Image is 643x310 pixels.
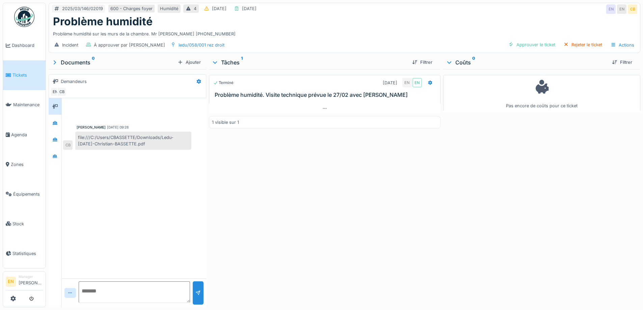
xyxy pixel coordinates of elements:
span: Équipements [13,191,43,197]
h1: Problème humidité [53,15,153,28]
img: Badge_color-CXgf-gQk.svg [14,7,34,27]
div: EN [412,78,422,87]
div: Manager [19,274,43,279]
div: Problème humidité sur les murs de la chambre. Mr [PERSON_NAME] [PHONE_NUMBER] [53,28,636,37]
div: ledu/058/001 rez droit [179,42,224,48]
div: 4 [194,5,196,12]
div: [DATE] [212,5,226,12]
div: [DATE] 09:28 [107,125,129,130]
span: Stock [12,221,43,227]
div: Humidité [160,5,178,12]
div: Filtrer [609,58,635,67]
a: Dashboard [3,31,46,60]
div: Rejeter le ticket [561,40,605,49]
sup: 1 [241,58,243,66]
li: [PERSON_NAME] [19,274,43,289]
a: Zones [3,149,46,179]
a: Agenda [3,120,46,149]
div: file:///C:/Users/CBASSETTE/Downloads/Ledu-[DATE]-Christian-BASSETTE.pdf [75,132,191,150]
div: 2025/03/146/02019 [62,5,103,12]
a: Équipements [3,179,46,209]
div: Terminé [213,80,234,86]
a: Statistiques [3,238,46,268]
span: Dashboard [12,42,43,49]
div: Filtrer [409,58,435,67]
a: Tickets [3,60,46,90]
div: Coûts [446,58,607,66]
div: Incident [62,42,78,48]
div: Approuver le ticket [506,40,558,49]
span: Zones [11,161,43,168]
div: CB [628,4,637,14]
sup: 0 [92,58,95,66]
div: CB [57,87,66,96]
div: 1 visible sur 1 [212,119,239,125]
li: EN [6,277,16,287]
div: EN [606,4,616,14]
div: EN [402,78,412,87]
div: [PERSON_NAME] [77,125,106,130]
a: EN Manager[PERSON_NAME] [6,274,43,290]
div: À approuver par [PERSON_NAME] [94,42,165,48]
a: Maintenance [3,90,46,120]
a: Stock [3,209,46,238]
div: Tâches [212,58,406,66]
sup: 0 [472,58,475,66]
span: Maintenance [13,102,43,108]
span: Statistiques [12,250,43,257]
span: Agenda [11,132,43,138]
div: [DATE] [242,5,257,12]
div: Demandeurs [61,78,87,85]
div: CB [63,140,73,150]
span: Tickets [12,72,43,78]
div: 600 - Charges foyer [110,5,153,12]
div: Actions [608,40,637,50]
div: EN [617,4,626,14]
div: [DATE] [383,80,397,86]
div: EN [50,87,60,96]
h3: Problème humidité. Visite technique prévue le 27/02 avec [PERSON_NAME] [215,92,437,98]
div: Documents [51,58,175,66]
div: Pas encore de coûts pour ce ticket [448,78,636,109]
div: Ajouter [175,58,204,67]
